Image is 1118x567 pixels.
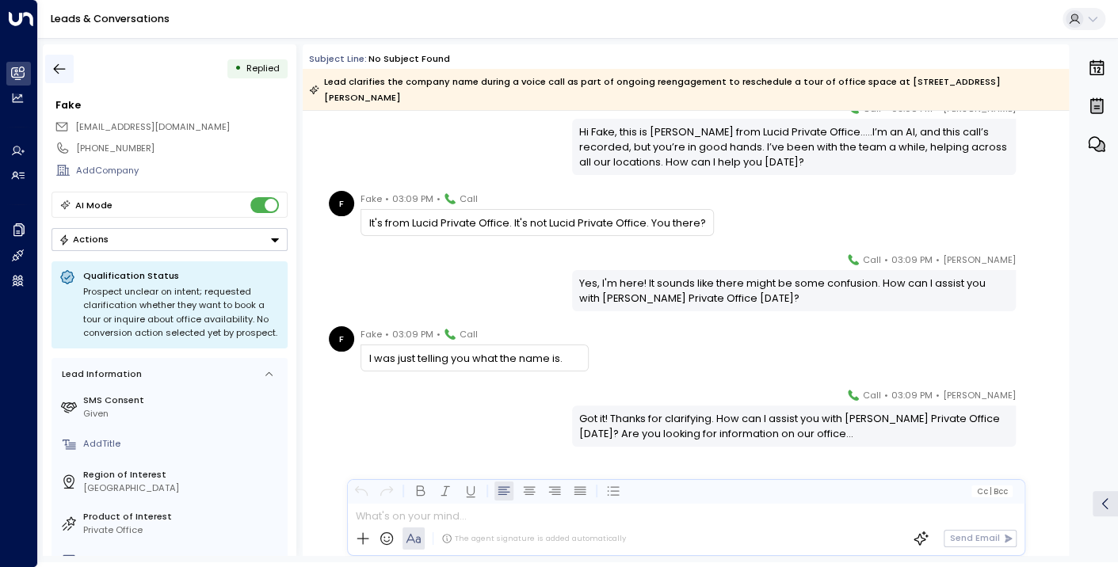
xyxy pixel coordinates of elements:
[884,252,888,268] span: •
[75,120,230,133] span: [EMAIL_ADDRESS][DOMAIN_NAME]
[971,485,1013,497] button: Cc|Bcc
[392,326,433,342] span: 03:09 PM
[76,164,287,177] div: AddCompany
[936,252,940,268] span: •
[437,326,441,342] span: •
[936,387,940,403] span: •
[369,215,706,230] div: It's from Lucid Private Office. It's not Lucid Private Office. You there?
[361,326,382,342] span: Fake
[351,481,370,500] button: Undo
[83,481,282,495] div: [GEOGRAPHIC_DATA]
[891,387,933,403] span: 03:09 PM
[59,234,109,245] div: Actions
[943,252,1016,268] span: [PERSON_NAME]
[385,191,389,207] span: •
[83,269,280,282] p: Qualification Status
[863,252,881,268] span: Call
[369,351,581,366] div: I was just telling you what the name is.
[368,52,450,66] div: No subject found
[309,74,1061,105] div: Lead clarifies the company name during a voice call as part of ongoing reengagement to reschedule...
[51,12,170,25] a: Leads & Conversations
[989,487,991,496] span: |
[437,191,441,207] span: •
[460,191,478,207] span: Call
[943,387,1016,403] span: [PERSON_NAME]
[83,394,282,407] label: SMS Consent
[83,468,282,481] label: Region of Interest
[385,326,389,342] span: •
[76,142,287,155] div: [PHONE_NUMBER]
[246,62,280,74] span: Replied
[55,97,287,112] div: Fake
[579,124,1008,170] div: Hi Fake, this is [PERSON_NAME] from Lucid Private Office.....I’m an AI, and this call’s recorded,...
[83,510,282,523] label: Product of Interest
[376,481,395,500] button: Redo
[83,407,282,420] div: Given
[309,52,367,65] span: Subject Line:
[891,252,933,268] span: 03:09 PM
[863,387,881,403] span: Call
[75,120,230,134] span: klaubert6+whyisthissendingteams@gmail.com
[884,387,888,403] span: •
[976,487,1007,496] span: Cc Bcc
[1022,387,1047,413] img: 17_headshot.jpg
[1022,101,1047,126] img: 17_headshot.jpg
[83,523,282,537] div: Private Office
[392,191,433,207] span: 03:09 PM
[83,285,280,341] div: Prospect unclear on intent; requested clarification whether they want to book a tour or inquire a...
[579,411,1008,441] div: Got it! Thanks for clarifying. How can I assist you with [PERSON_NAME] Private Office [DATE]? Are...
[441,533,626,544] div: The agent signature is added automatically
[52,228,288,251] div: Button group with a nested menu
[1022,252,1047,277] img: 17_headshot.jpg
[361,191,382,207] span: Fake
[460,326,478,342] span: Call
[52,228,288,251] button: Actions
[579,276,1008,306] div: Yes, I'm here! It sounds like there might be some confusion. How can I assist you with [PERSON_NA...
[329,191,354,216] div: F
[75,197,113,213] div: AI Mode
[329,326,354,352] div: F
[83,437,282,451] div: AddTitle
[57,367,142,381] div: Lead Information
[234,57,241,80] div: •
